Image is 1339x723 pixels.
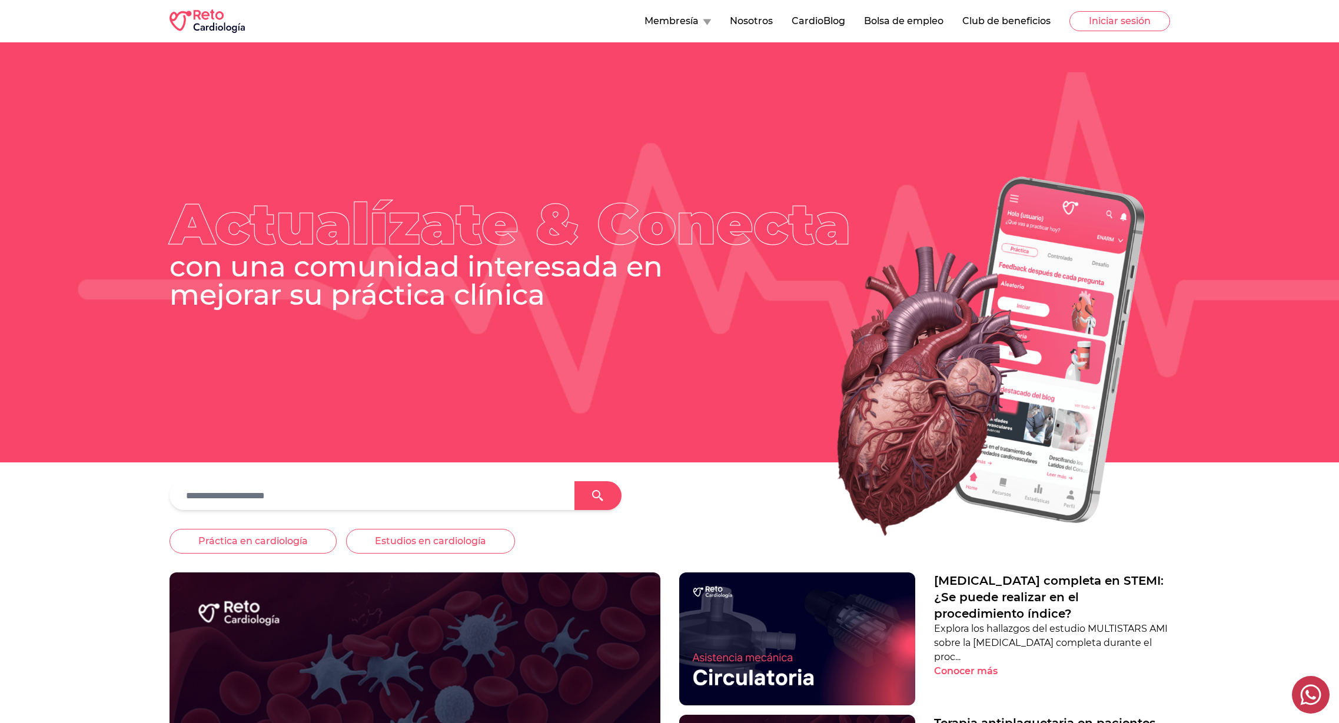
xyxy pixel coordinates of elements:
button: CardioBlog [792,14,845,28]
p: Conocer más [934,664,998,678]
button: Club de beneficios [962,14,1051,28]
button: Nosotros [730,14,773,28]
a: [MEDICAL_DATA] completa en STEMI: ¿Se puede realizar en el procedimiento índice? [934,572,1170,622]
button: Estudios en cardiología [346,529,515,554]
button: Iniciar sesión [1069,11,1170,31]
button: Conocer más [934,664,1018,678]
img: Revascularización completa en STEMI: ¿Se puede realizar en el procedimiento índice? [679,572,915,705]
img: Heart [751,156,1169,558]
button: Práctica en cardiología [170,529,337,554]
p: Explora los hallazgos del estudio MULTISTARS AMI sobre la [MEDICAL_DATA] completa durante el proc... [934,622,1170,664]
img: RETO Cardio Logo [170,9,245,33]
button: Membresía [644,14,711,28]
button: Bolsa de empleo [864,14,943,28]
a: Conocer más [934,664,1170,678]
